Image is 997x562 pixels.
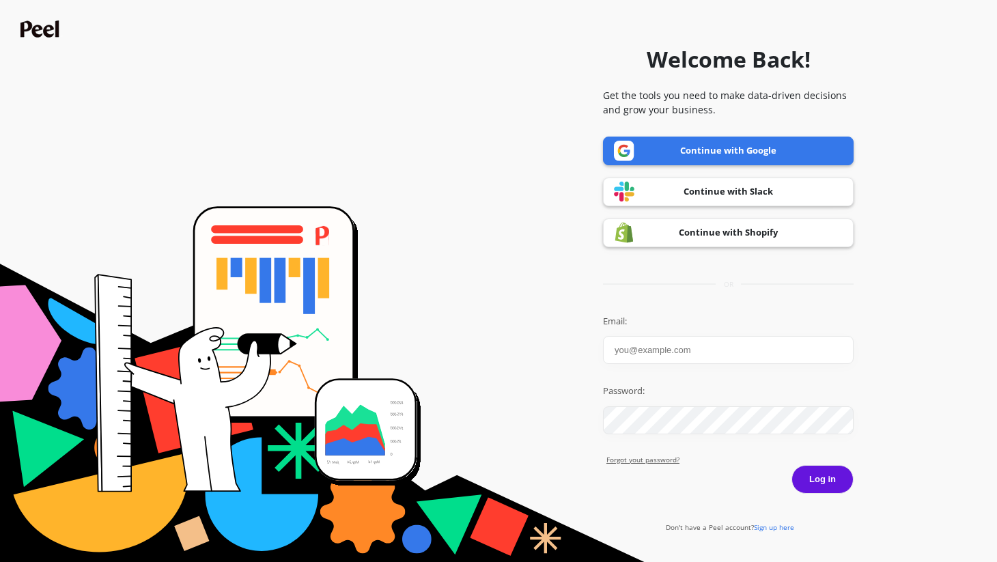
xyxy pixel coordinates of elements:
[606,455,854,465] a: Forgot yout password?
[603,336,854,364] input: you@example.com
[603,178,854,206] a: Continue with Slack
[614,141,634,161] img: Google logo
[603,279,854,290] div: or
[603,384,854,398] label: Password:
[666,522,794,532] a: Don't have a Peel account?Sign up here
[603,219,854,247] a: Continue with Shopify
[20,20,63,38] img: Peel
[791,465,854,494] button: Log in
[603,315,854,328] label: Email:
[614,181,634,202] img: Slack logo
[754,522,794,532] span: Sign up here
[647,43,811,76] h1: Welcome Back!
[603,88,854,117] p: Get the tools you need to make data-driven decisions and grow your business.
[603,137,854,165] a: Continue with Google
[614,222,634,243] img: Shopify logo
